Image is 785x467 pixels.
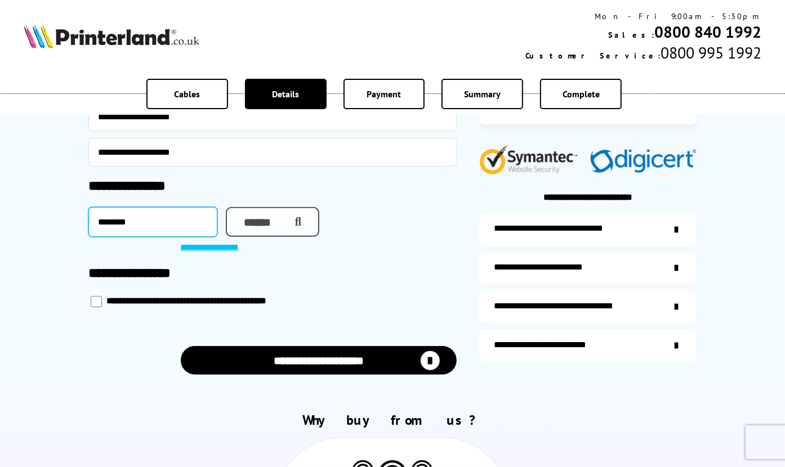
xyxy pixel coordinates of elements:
span: Details [272,88,299,100]
a: secure-website [479,330,697,362]
a: additional-ink [479,213,697,245]
span: Payment [367,88,402,100]
span: Customer Service: [525,51,661,61]
span: Complete [563,88,600,100]
a: additional-cables [479,291,697,323]
h2: Why buy from us? [24,411,761,429]
span: Cables [174,88,200,100]
a: items-arrive [479,252,697,284]
span: 0800 995 1992 [661,42,761,63]
img: Printerland Logo [24,24,199,48]
div: Mon - Fri 9:00am - 5:30pm [525,11,761,21]
span: Sales: [608,30,654,40]
span: Summary [464,88,501,100]
a: 0800 840 1992 [654,21,761,42]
